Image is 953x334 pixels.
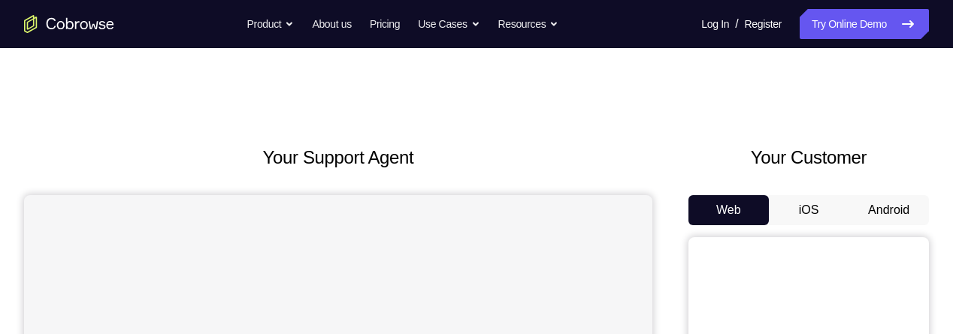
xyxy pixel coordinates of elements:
a: About us [312,9,351,39]
h2: Your Support Agent [24,144,652,171]
a: Log In [701,9,729,39]
span: / [735,15,738,33]
button: Product [247,9,295,39]
a: Register [745,9,782,39]
button: Web [688,195,769,225]
a: Pricing [370,9,400,39]
a: Go to the home page [24,15,114,33]
button: Use Cases [418,9,480,39]
button: iOS [769,195,849,225]
a: Try Online Demo [800,9,929,39]
button: Resources [498,9,559,39]
h2: Your Customer [688,144,929,171]
button: Android [849,195,929,225]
